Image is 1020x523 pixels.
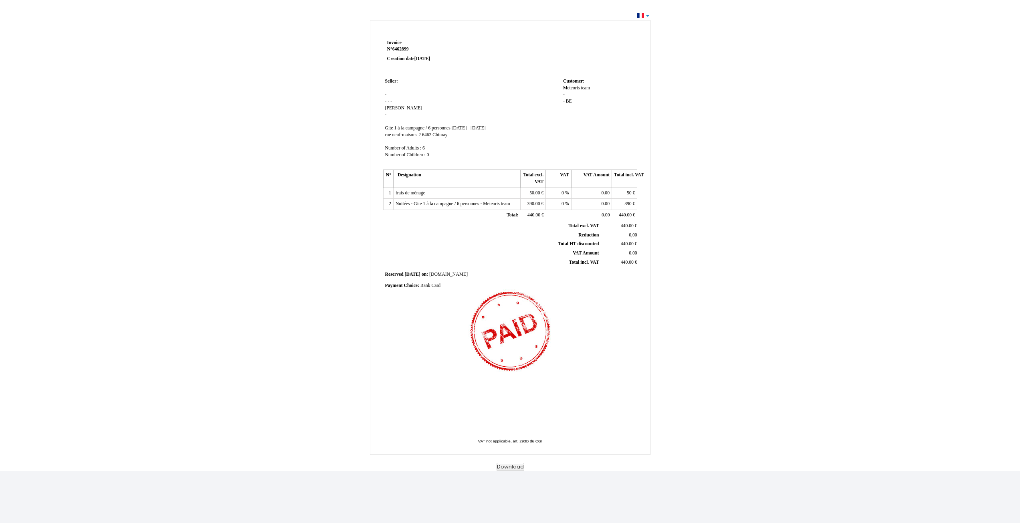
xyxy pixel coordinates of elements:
th: VAT [546,170,571,188]
span: 390.00 [527,201,540,206]
span: Number of Children : [385,152,426,158]
span: [DOMAIN_NAME] [429,272,468,277]
span: 6 [422,145,425,151]
td: € [600,222,638,230]
span: frais de ménage [396,190,425,196]
span: - [563,105,565,111]
span: 0,00 [629,232,637,238]
span: rue neuf-maisons 2 [385,132,421,137]
th: Total excl. VAT [520,170,545,188]
span: 0.00 [629,250,637,256]
span: Reserved [385,272,404,277]
span: Chimay [432,132,447,137]
th: Designation [393,170,520,188]
span: 440.00 [621,223,634,228]
span: [PERSON_NAME] [385,105,422,111]
span: Gite 1 à la campagne / 6 personnes [385,125,450,131]
span: [DATE] [414,56,430,61]
span: Total excl. VAT [569,223,599,228]
span: Total: [507,212,518,218]
span: 0 [426,152,429,158]
span: Invoice [387,40,402,45]
td: % [546,188,571,199]
td: € [600,258,638,267]
span: Payment Choice: [385,283,419,288]
td: € [600,240,638,249]
span: - [390,99,392,104]
td: € [520,199,545,210]
span: BE [566,99,572,104]
span: 440.00 [621,260,634,265]
td: € [612,210,637,221]
span: VAT not applicable, art. 293B du CGI [478,439,542,443]
span: Nuitées - Gite 1 à la campagne / 6 personnes - Meteoris team [396,201,510,206]
span: 440.00 [621,241,634,246]
span: [DATE] - [DATE] [452,125,486,131]
span: - [385,112,387,117]
span: 0 [562,201,564,206]
td: 1 [383,188,393,199]
td: 2 [383,199,393,210]
span: Seller: [385,79,398,84]
span: 0 [562,190,564,196]
span: on: [422,272,428,277]
td: € [612,188,637,199]
span: Reduction [578,232,599,238]
span: - [385,85,387,91]
td: € [520,210,545,221]
span: Number of Adults : [385,145,422,151]
span: Customer: [563,79,584,84]
span: 0.00 [602,212,610,218]
span: 0.00 [602,190,610,196]
span: VAT Amount [573,250,599,256]
span: 50 [627,190,632,196]
span: - [563,99,565,104]
span: - [509,434,511,439]
span: 440.00 [527,212,540,218]
th: N° [383,170,393,188]
span: [DATE] [405,272,420,277]
span: - [385,92,387,97]
span: 6462 [422,132,431,137]
span: Meteoris [563,85,580,91]
td: € [520,188,545,199]
span: Total incl. VAT [569,260,599,265]
strong: N° [387,46,483,53]
span: team [581,85,590,91]
span: 390 [624,201,632,206]
th: Total incl. VAT [612,170,637,188]
td: € [612,199,637,210]
span: - [388,99,389,104]
strong: Creation date [387,56,430,61]
span: Total HT discounted [558,241,599,246]
td: % [546,199,571,210]
span: 6462899 [392,46,409,52]
span: 440.00 [619,212,632,218]
span: - [385,99,387,104]
span: 50.00 [529,190,540,196]
span: - [563,92,565,97]
th: VAT Amount [571,170,612,188]
span: Bank Card [420,283,440,288]
span: 0.00 [602,201,610,206]
button: Download [497,463,524,471]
